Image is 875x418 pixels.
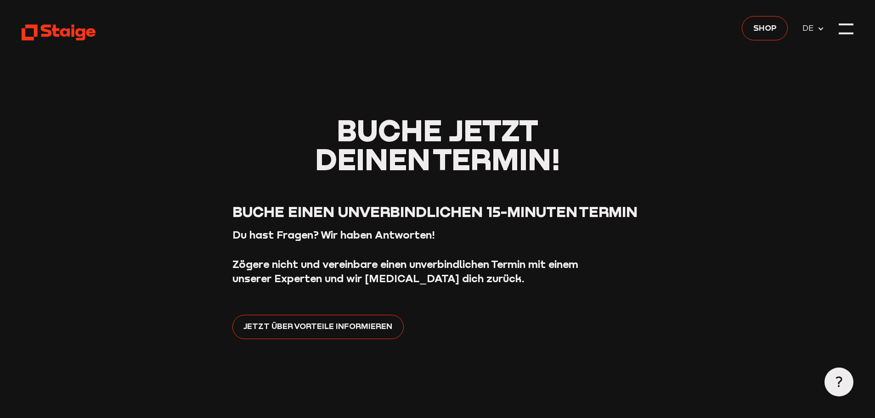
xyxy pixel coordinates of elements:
span: Buche jetzt deinen Termin! [315,112,560,177]
span: Buche einen unverbindlichen 15-Minuten Termin [232,202,638,220]
span: Shop [753,21,777,34]
a: Jetzt über Vorteile informieren [232,315,404,339]
span: Jetzt über Vorteile informieren [243,320,392,333]
a: Shop [742,16,788,40]
strong: Du hast Fragen? Wir haben Antworten! [232,229,435,241]
strong: Zögere nicht und vereinbare einen unverbindlichen Termin mit einem unserer Experten und wir [MEDI... [232,258,578,285]
span: DE [802,22,817,34]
